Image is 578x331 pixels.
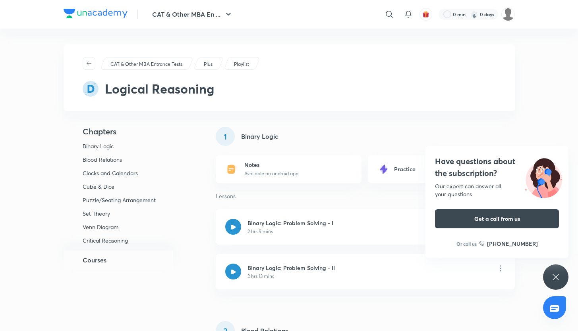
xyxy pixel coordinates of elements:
[232,61,250,68] a: Playlist
[147,6,238,22] button: CAT & Other MBA En ...
[202,61,214,68] a: Plus
[105,79,214,98] h2: Logical Reasoning
[83,81,99,97] img: syllabus-subject-icon
[247,228,273,235] p: 2 hrs 5 mins
[64,9,128,20] a: Company Logo
[518,155,568,198] img: ttu_illustration_new.svg
[83,255,106,265] h5: Courses
[83,156,160,163] p: Blood Relations
[435,209,559,228] button: Get a call from us
[479,239,538,248] a: [PHONE_NUMBER]
[244,161,298,168] h6: Notes
[83,237,160,244] p: Critical Reasoning
[456,240,477,247] p: Or call us
[64,127,191,136] h4: Chapters
[83,183,160,190] p: Cube & Dice
[83,170,160,177] p: Clocks and Calendars
[247,273,274,280] p: 2 hrs 13 mins
[394,166,416,173] h6: Practice
[234,61,249,68] p: Playlist
[64,9,128,18] img: Company Logo
[247,264,335,272] h6: Binary Logic: Problem Solving - II
[216,193,514,200] p: Lessons
[110,61,182,68] p: CAT & Other MBA Entrance Tests
[83,210,160,217] p: Set Theory
[419,8,432,21] button: avatar
[244,170,298,177] p: Available on android app
[83,224,160,231] p: Venn Diagram
[487,239,538,248] h6: [PHONE_NUMBER]
[241,132,278,141] h5: Binary Logic
[435,182,559,198] div: Our expert can answer all your questions
[83,197,160,204] p: Puzzle/Seating Arrangement
[109,61,184,68] a: CAT & Other MBA Entrance Tests
[204,61,213,68] p: Plus
[216,127,235,146] div: 1
[435,155,559,179] h4: Have questions about the subscription?
[83,143,160,150] p: Binary Logic
[470,10,478,18] img: streak
[422,11,429,18] img: avatar
[247,219,333,227] h6: Binary Logic: Problem Solving - I
[501,8,515,21] img: adi biradar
